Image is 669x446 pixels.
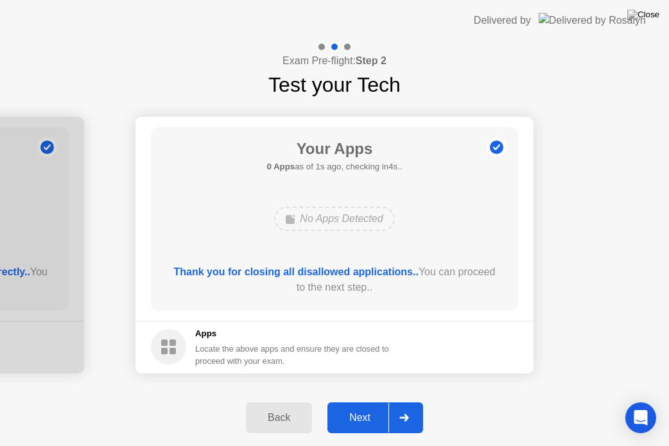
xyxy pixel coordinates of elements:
[474,13,531,28] div: Delivered by
[169,264,500,295] div: You can proceed to the next step..
[195,343,390,367] div: Locate the above apps and ensure they are closed to proceed with your exam.
[331,412,388,424] div: Next
[195,327,390,340] h5: Apps
[174,266,419,277] b: Thank you for closing all disallowed applications..
[266,162,295,171] b: 0 Apps
[625,402,656,433] div: Open Intercom Messenger
[268,69,401,100] h1: Test your Tech
[356,55,387,66] b: Step 2
[250,412,308,424] div: Back
[282,53,387,69] h4: Exam Pre-flight:
[246,402,312,433] button: Back
[266,160,402,173] h5: as of 1s ago, checking in4s..
[274,207,394,231] div: No Apps Detected
[539,13,646,28] img: Delivered by Rosalyn
[327,402,423,433] button: Next
[266,137,402,160] h1: Your Apps
[627,10,659,20] img: Close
